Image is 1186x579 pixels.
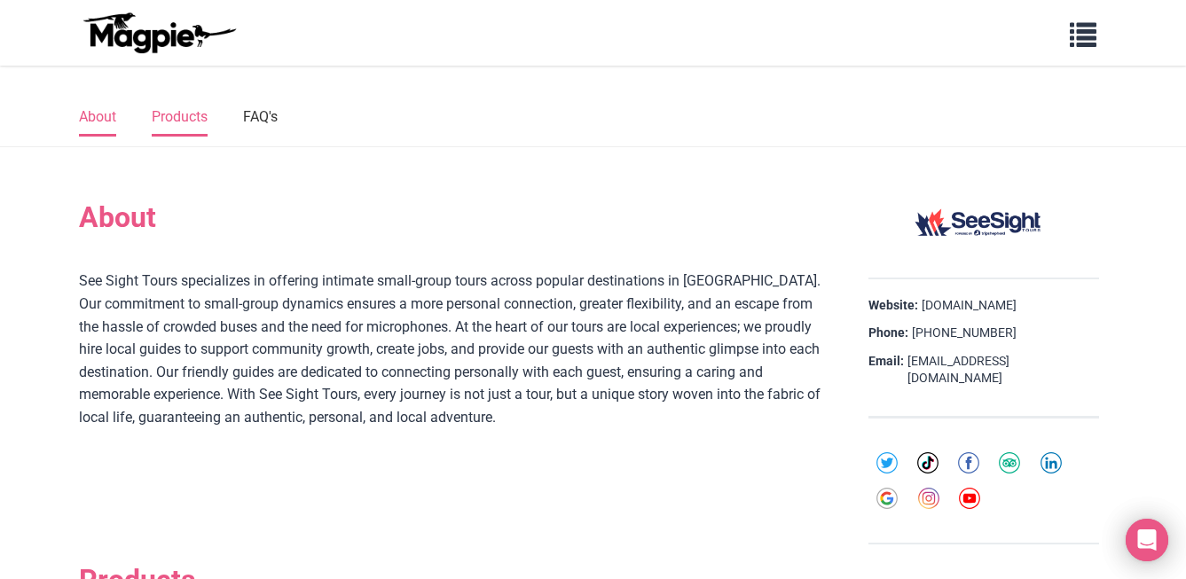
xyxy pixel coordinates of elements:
[868,297,918,315] strong: Website:
[922,297,1017,315] a: [DOMAIN_NAME]
[79,12,239,54] img: logo-ab69f6fb50320c5b225c76a69d11143b.png
[876,452,898,473] img: twitter-round-01-cd1e625a8cae957d25deef6d92bf4839.svg
[907,353,1099,387] a: [EMAIL_ADDRESS][DOMAIN_NAME]
[79,99,116,137] a: About
[918,488,939,509] img: instagram-round-01-d873700d03cfe9216e9fb2676c2aa726.svg
[1041,452,1062,473] img: linkedin-round-01-4bc9326eb20f8e88ec4be7e8773b84b7.svg
[958,452,979,473] img: facebook-round-01-50ddc191f871d4ecdbe8252d2011563a.svg
[243,99,278,137] a: FAQ's
[876,488,898,509] img: google-round-01-4c7ae292eccd65b64cc32667544fd5c1.svg
[868,325,908,342] strong: Phone:
[895,192,1072,251] img: See Sight Tours logo
[868,353,904,371] strong: Email:
[79,200,824,234] h2: About
[999,452,1020,473] img: tripadvisor-round-01-385d03172616b1a1306be21ef117dde3.svg
[917,452,939,473] img: tiktok-round-01-ca200c7ba8d03f2cade56905edf8567d.svg
[868,325,1099,342] div: [PHONE_NUMBER]
[959,488,980,509] img: youtube-round-01-0acef599b0341403c37127b094ecd7da.svg
[1126,519,1168,561] div: Open Intercom Messenger
[152,99,208,137] a: Products
[79,270,824,473] div: See Sight Tours specializes in offering intimate small-group tours across popular destinations in...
